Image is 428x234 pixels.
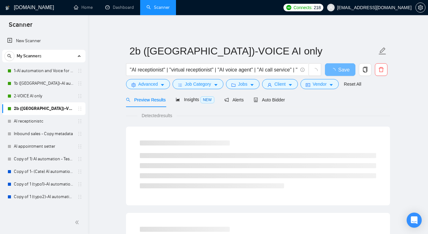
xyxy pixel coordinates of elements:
[300,79,339,89] button: idcardVendorcaret-down
[146,5,170,10] a: searchScanner
[359,67,371,72] span: copy
[407,213,422,228] div: Open Intercom Messenger
[375,63,387,76] button: delete
[77,131,82,136] span: holder
[5,3,10,13] img: logo
[14,102,74,115] a: 2b ([GEOGRAPHIC_DATA])-VOICE AI only
[14,178,74,191] a: Copy of 1 (typo1)-AI automation and Voice for CRM & Booking
[226,79,260,89] button: folderJobscaret-down
[359,63,371,76] button: copy
[77,144,82,149] span: holder
[14,65,74,77] a: 1-AI automation and Voice for CRM & Booking
[415,5,425,10] a: setting
[375,67,387,72] span: delete
[14,140,74,153] a: AI appointment setter
[77,94,82,99] span: holder
[329,83,333,87] span: caret-down
[74,5,93,10] a: homeHome
[274,81,286,88] span: Client
[185,81,211,88] span: Job Category
[14,90,74,102] a: 2-VOICE AI only
[14,153,74,165] a: Copy of 1) AI automation - Testing something?
[77,169,82,174] span: holder
[126,79,170,89] button: settingAdvancedcaret-down
[14,77,74,90] a: 1b ([GEOGRAPHIC_DATA])-AI automation and Voice for CRM & Booking
[14,115,74,128] a: AI receptionistc
[238,81,248,88] span: Jobs
[231,83,236,87] span: folder
[160,83,165,87] span: caret-down
[312,68,318,74] span: loading
[262,79,298,89] button: userClientcaret-down
[267,83,272,87] span: user
[77,68,82,73] span: holder
[294,4,312,11] span: Connects:
[4,20,37,33] span: Scanner
[416,5,425,10] span: setting
[306,83,310,87] span: idcard
[314,4,321,11] span: 218
[131,83,136,87] span: setting
[14,191,74,203] a: Copy of 1 (typo2)-AI automation and Voice for CRM & Booking
[178,83,182,87] span: bars
[7,35,80,47] a: New Scanner
[338,66,349,74] span: Save
[378,47,387,55] span: edit
[176,97,180,102] span: area-chart
[75,219,81,225] span: double-left
[126,97,166,102] span: Preview Results
[300,68,305,72] span: info-circle
[77,119,82,124] span: holder
[77,157,82,162] span: holder
[288,83,293,87] span: caret-down
[331,68,338,73] span: loading
[129,43,377,59] input: Scanner name...
[5,54,14,58] span: search
[2,50,85,203] li: My Scanners
[14,165,74,178] a: Copy of 1- (Cate) AI automation and Voice for CRM & Booking (different categories)
[344,81,361,88] a: Reset All
[14,128,74,140] a: Inbound sales - Copy metadata
[254,97,285,102] span: Auto Bidder
[250,83,254,87] span: caret-down
[126,98,130,102] span: search
[137,112,177,119] span: Detected results
[329,5,333,10] span: user
[254,98,258,102] span: robot
[77,106,82,111] span: holder
[105,5,134,10] a: dashboardDashboard
[176,97,214,102] span: Insights
[214,83,218,87] span: caret-down
[415,3,425,13] button: setting
[325,63,355,76] button: Save
[77,194,82,199] span: holder
[313,81,326,88] span: Vendor
[77,182,82,187] span: holder
[200,96,214,103] span: NEW
[130,66,298,74] input: Search Freelance Jobs...
[17,50,41,62] span: My Scanners
[173,79,223,89] button: barsJob Categorycaret-down
[77,81,82,86] span: holder
[224,97,244,102] span: Alerts
[286,5,291,10] img: upwork-logo.png
[138,81,158,88] span: Advanced
[224,98,229,102] span: notification
[4,51,14,61] button: search
[2,35,85,47] li: New Scanner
